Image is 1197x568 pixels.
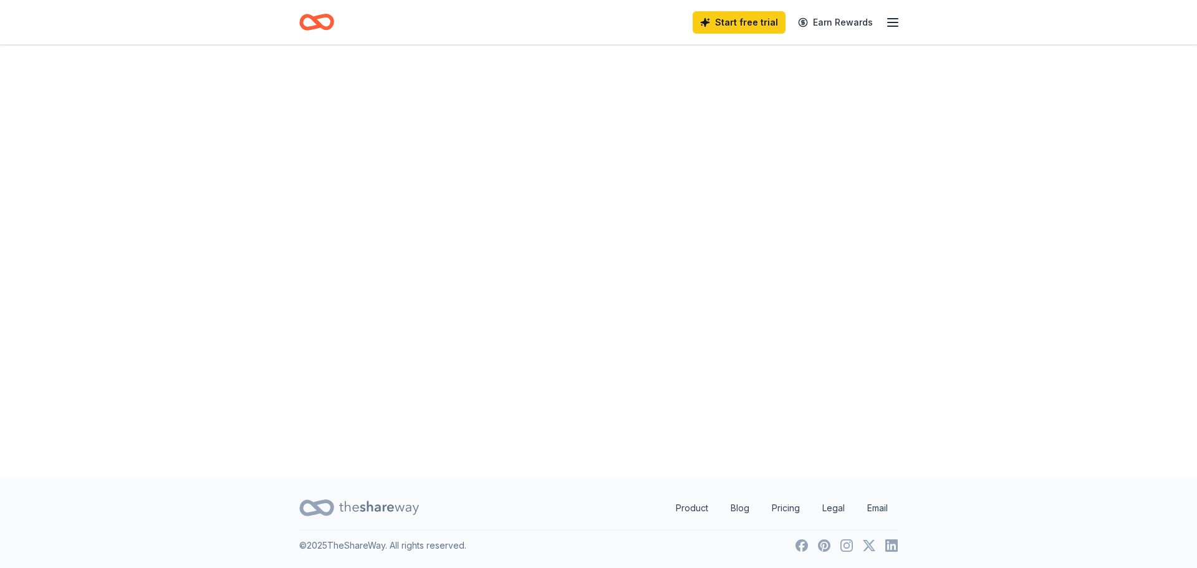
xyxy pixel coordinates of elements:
a: Email [857,496,898,521]
a: Home [299,7,334,37]
a: Product [666,496,718,521]
a: Earn Rewards [791,11,880,34]
a: Pricing [762,496,810,521]
nav: quick links [666,496,898,521]
a: Legal [812,496,855,521]
a: Blog [721,496,759,521]
a: Start free trial [693,11,786,34]
p: © 2025 TheShareWay. All rights reserved. [299,538,466,553]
